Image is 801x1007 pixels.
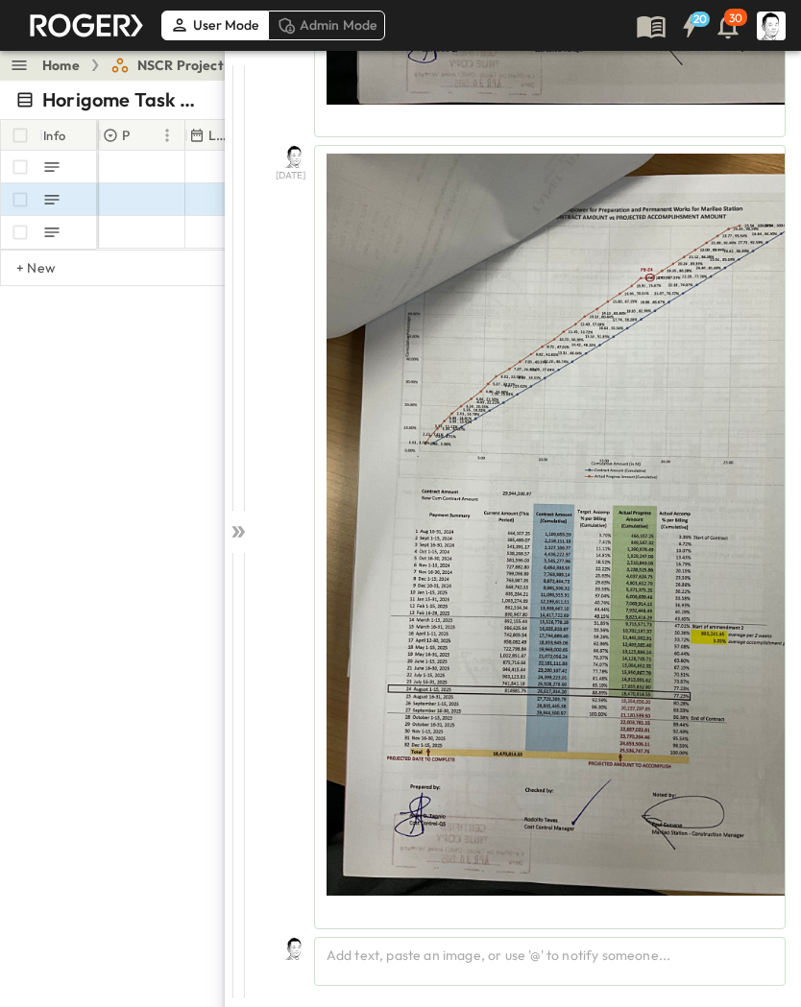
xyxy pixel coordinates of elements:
[314,937,786,986] div: Add text, paste an image, or use '@' to notify someone...
[43,108,66,162] div: Info
[283,145,306,168] img: Profile Picture
[137,56,224,75] span: NSCR Project
[156,124,179,147] button: Menu
[208,126,231,145] p: Last Email Date
[757,12,786,40] img: Profile Picture
[122,126,131,145] p: Priority
[134,125,156,146] button: Sort
[283,937,306,960] img: Profile Picture
[693,12,708,27] h6: 20
[39,120,97,151] div: Info
[276,168,306,184] span: [DATE]
[16,258,28,277] p: + New
[42,56,80,75] a: Home
[42,56,468,75] nav: breadcrumbs
[161,11,268,39] div: User Mode
[268,11,386,39] div: Admin Mode
[729,11,742,26] p: 30
[42,86,205,113] p: Horigome Task List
